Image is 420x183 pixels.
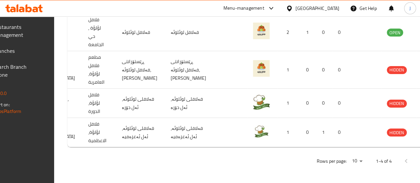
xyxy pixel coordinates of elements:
[165,118,214,147] td: فەلافلی لوئلوئە، ئەل ئەعزەمیە
[83,118,117,147] td: فلافل لؤلؤة، الاعظمية
[165,14,214,51] td: فەلافل لوئلوئە
[117,89,165,118] td: فەلافلی لوئلوئە، ئەل دۆرە
[333,118,349,147] td: 0
[387,100,407,107] span: HIDDEN
[301,118,317,147] td: 0
[409,5,411,12] span: J
[317,14,333,51] td: 0
[301,89,317,118] td: 0
[223,4,264,12] div: Menu-management
[253,23,270,39] img: Falafil Lulua
[253,60,270,77] img: Falafel Lulua Restaurant ,Al Amriya
[117,14,165,51] td: فەلافل لوئلوئە
[253,94,270,110] img: Falafel Lulua, Aldora
[349,156,365,166] div: Rows per page:
[83,89,117,118] td: فلافل لؤلؤة، الدورة
[278,51,301,89] td: 1
[165,89,214,118] td: فەلافلی لوئلوئە، ئەل دۆرە
[387,100,407,108] div: HIDDEN
[317,51,333,89] td: 0
[301,14,317,51] td: 1
[317,118,333,147] td: 1
[317,89,333,118] td: 0
[376,157,391,165] p: 1-4 of 4
[117,51,165,89] td: ڕێستۆرانتی فەلافل لوئلوئە، [PERSON_NAME]
[387,129,407,137] div: HIDDEN
[278,118,301,147] td: 1
[333,51,349,89] td: 0
[333,14,349,51] td: 0
[301,51,317,89] td: 0
[387,129,407,137] span: HIDDEN
[295,5,339,12] div: [GEOGRAPHIC_DATA]
[387,66,407,74] span: HIDDEN
[387,29,403,37] span: OPEN
[278,89,301,118] td: 1
[165,51,214,89] td: ڕێستۆرانتی فەلافل لوئلوئە، [PERSON_NAME]
[316,157,346,165] p: Rows per page:
[253,123,270,139] img: Falafel Lulua, Aladhamiya
[333,89,349,118] td: 0
[117,118,165,147] td: فەلافلی لوئلوئە، ئەل ئەعزەمیە
[83,14,117,51] td: فلافل لؤلؤة , حي الجامعة
[83,51,117,89] td: مطعم فلافل لؤلؤة، العامرية
[278,14,301,51] td: 2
